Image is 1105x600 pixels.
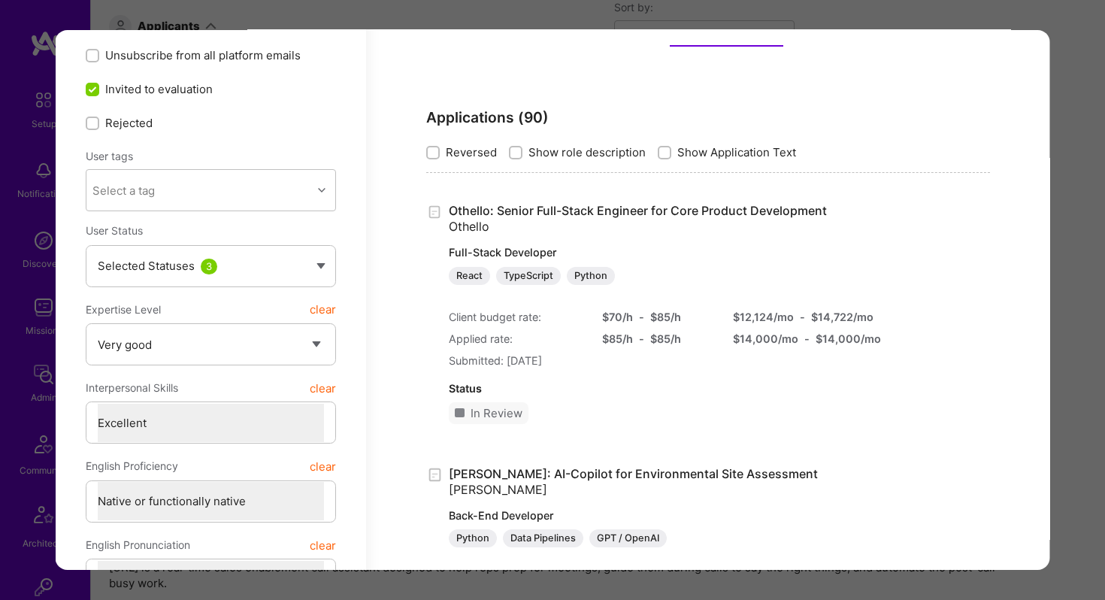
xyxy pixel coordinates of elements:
label: User tags [86,149,133,163]
div: $ 14,000 /mo [733,331,798,347]
button: clear [310,453,336,480]
span: English Proficiency [86,453,178,480]
i: icon Application [426,204,444,221]
div: $ 14,000 /mo [816,331,881,347]
button: clear [310,296,336,323]
span: Show role description [528,144,646,160]
span: English Pronunciation [86,532,190,559]
span: Unsubscribe from all platform emails [105,47,301,63]
div: Python [567,267,615,285]
div: 3 [201,259,217,274]
div: Select a tag [92,183,154,198]
img: caret [316,263,325,269]
button: clear [310,532,336,559]
div: Applied rate: [449,331,584,347]
span: Othello [449,219,489,234]
a: [PERSON_NAME]: AI-Copilot for Environmental Site Assessment[PERSON_NAME]Back-End DeveloperPythonD... [449,466,846,548]
div: $ 70 /h [602,309,633,325]
div: - [639,309,644,325]
div: React [449,267,490,285]
span: Expertise Level [86,296,161,323]
span: User Status [86,224,143,237]
span: Reversed [446,144,497,160]
div: modal [56,30,1050,570]
button: clear [310,374,336,402]
div: $ 14,722 /mo [811,309,873,325]
div: Created [426,203,449,220]
i: icon Application [426,466,444,483]
span: Invited to evaluation [105,81,213,97]
span: Show Application Text [677,144,796,160]
span: Rejected [105,115,153,131]
div: $ 85 /h [602,331,633,347]
div: GPT / OpenAI [589,529,667,547]
div: TypeScript [496,267,561,285]
span: Interpersonal Skills [86,374,178,402]
i: icon Chevron [318,186,325,194]
span: [PERSON_NAME] [449,482,547,497]
div: Client budget rate: [449,309,584,325]
div: - [639,331,644,347]
div: $ 85 /h [650,309,681,325]
div: Submitted: [DATE] [449,353,846,368]
div: Data Pipelines [503,529,583,547]
div: Status [449,380,846,396]
div: $ 85 /h [650,331,681,347]
div: - [804,331,810,347]
div: Created [426,466,449,483]
div: In Review [470,405,522,421]
div: Python [449,529,497,547]
p: Full-Stack Developer [449,246,846,261]
a: Othello: Senior Full-Stack Engineer for Core Product DevelopmentOthelloFull-Stack DeveloperReactT... [449,203,846,285]
strong: Applications ( 90 ) [426,108,549,126]
span: Selected Statuses [98,259,195,273]
div: $ 12,124 /mo [733,309,794,325]
p: Back-End Developer [449,508,846,523]
div: - [800,309,805,325]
